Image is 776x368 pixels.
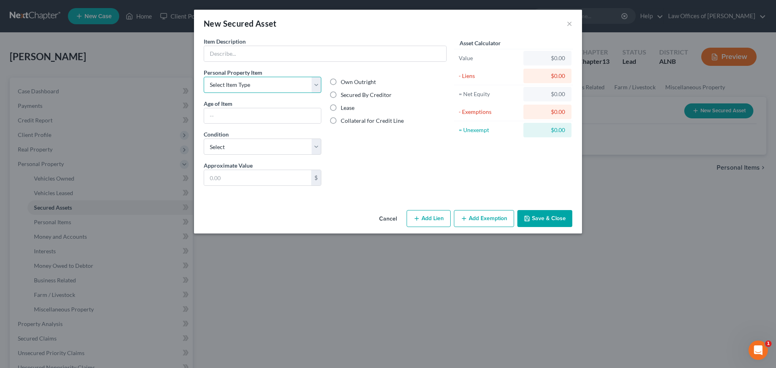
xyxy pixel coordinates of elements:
div: = Net Equity [459,90,520,98]
label: Lease [341,104,354,112]
button: Add Lien [407,210,451,227]
span: 1 [765,341,772,347]
label: Own Outright [341,78,376,86]
label: Personal Property Item [204,68,262,77]
div: $0.00 [530,126,565,134]
button: Add Exemption [454,210,514,227]
div: = Unexempt [459,126,520,134]
div: Value [459,54,520,62]
label: Collateral for Credit Line [341,117,404,125]
span: Approximate Value [204,162,253,169]
button: Save & Close [517,210,572,227]
div: $ [311,170,321,185]
input: Describe... [204,46,446,61]
input: 0.00 [204,170,311,185]
div: - Liens [459,72,520,80]
iframe: Intercom live chat [749,341,768,360]
button: Cancel [373,211,403,227]
input: -- [204,108,321,124]
div: $0.00 [530,72,565,80]
label: Asset Calculator [460,39,501,47]
div: $0.00 [530,54,565,62]
div: - Exemptions [459,108,520,116]
div: $0.00 [530,108,565,116]
div: $0.00 [530,90,565,98]
label: Secured By Creditor [341,91,392,99]
div: New Secured Asset [204,18,277,29]
button: × [567,19,572,28]
label: Condition [204,130,229,139]
label: Age of Item [204,99,232,108]
span: Item Description [204,38,246,45]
